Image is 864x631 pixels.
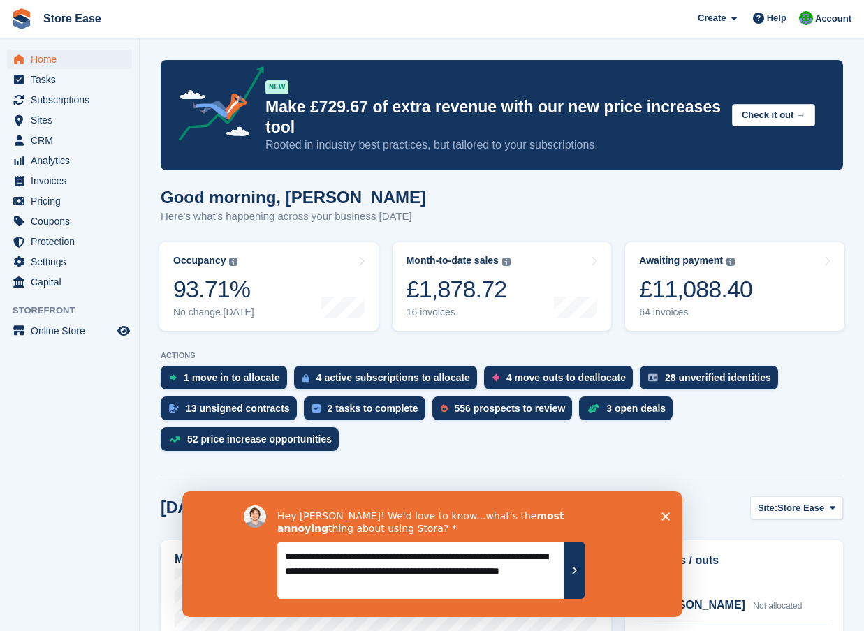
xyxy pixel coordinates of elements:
button: Site: Store Ease [750,496,843,519]
a: 13 unsigned contracts [161,396,304,427]
p: ACTIONS [161,351,843,360]
span: Pricing [31,191,115,211]
div: [DATE] [638,577,830,590]
a: menu [7,321,132,341]
a: Store Ease [38,7,107,30]
span: CRM [31,131,115,150]
div: £1,878.72 [407,275,511,304]
span: Analytics [31,151,115,170]
p: Here's what's happening across your business [DATE] [161,209,426,225]
img: move_ins_to_allocate_icon-fdf77a2bb77ea45bf5b3d319d69a93e2d87916cf1d5bf7949dd705db3b84f3ca.svg [169,373,177,382]
span: Store Ease [777,501,824,515]
a: Awaiting payment £11,088.40 64 invoices [625,242,844,331]
span: Home [31,50,115,69]
span: [PERSON_NAME] [652,599,745,611]
div: 52 price increase opportunities [187,433,332,445]
div: 556 prospects to review [455,403,566,414]
a: menu [7,232,132,251]
a: menu [7,70,132,89]
div: 16 invoices [407,306,511,318]
img: prospect-51fa495bee0391a8d652442698ab0144808aea92771e9ea1ae160a38d050c398.svg [441,404,448,413]
img: active_subscription_to_allocate_icon-d502201f5373d7db506a760aba3b589e785aa758c864c3986d89f69b8ff3... [302,373,309,383]
a: menu [7,110,132,130]
img: price_increase_opportunities-93ffe204e8149a01c8c9dc8f82e8f89637d9d84a8eef4429ea346261dce0b2c0.svg [169,436,180,443]
span: Sites [31,110,115,130]
img: verify_identity-adf6edd0f0f0b5bbfe63781bf79b02c33cf7c696d77639b501bdc392416b5a36.svg [648,373,658,382]
img: move_outs_to_deallocate_icon-f764333ba52eb49d3ac5e1228854f67142a1ed5810a6f6cc68b1a99e826820c5.svg [492,373,499,382]
div: 4 active subscriptions to allocate [316,372,470,383]
img: price-adjustments-announcement-icon-8257ccfd72463d97f412b2fc003d46551f7dbcb40ab6d574587a9cd5c0d94... [167,66,265,146]
span: Site: [758,501,777,515]
p: Rooted in industry best practices, but tailored to your subscriptions. [265,138,721,153]
div: Awaiting payment [639,255,723,267]
div: £11,088.40 [639,275,752,304]
a: 2 tasks to complete [304,396,432,427]
img: icon-info-grey-7440780725fd019a000dd9b08b2336e03edf1995a4989e88bcd33f0948082b44.svg [229,258,237,266]
h2: Map [175,553,197,565]
div: 1 move in to allocate [184,372,280,383]
div: 2 tasks to complete [328,403,418,414]
a: menu [7,90,132,110]
a: menu [7,252,132,272]
div: 4 move outs to deallocate [506,372,626,383]
a: 1 move in to allocate [161,366,294,396]
span: Create [698,11,726,25]
span: Coupons [31,211,115,231]
h1: Good morning, [PERSON_NAME] [161,188,426,207]
a: menu [7,50,132,69]
a: 52 price increase opportunities [161,427,346,458]
span: Help [767,11,786,25]
a: 3 open deals [579,396,680,427]
div: Month-to-date sales [407,255,499,267]
a: 4 move outs to deallocate [484,366,640,396]
img: contract_signature_icon-13c848040528278c33f63329250d36e43548de30e8caae1d1a13099fd9432cc5.svg [169,404,179,413]
a: [PERSON_NAME] Not allocated [638,597,803,615]
div: 93.71% [173,275,254,304]
span: Online Store [31,321,115,341]
button: Check it out → [732,104,815,127]
div: 64 invoices [639,306,752,318]
h2: Move ins / outs [638,552,830,569]
img: icon-info-grey-7440780725fd019a000dd9b08b2336e03edf1995a4989e88bcd33f0948082b44.svg [502,258,511,266]
span: Protection [31,232,115,251]
a: 4 active subscriptions to allocate [294,366,484,396]
span: Tasks [31,70,115,89]
div: No change [DATE] [173,306,254,318]
span: Account [815,12,851,26]
div: 28 unverified identities [665,372,771,383]
div: Occupancy [173,255,226,267]
a: menu [7,131,132,150]
a: Month-to-date sales £1,878.72 16 invoices [393,242,612,331]
div: 3 open deals [606,403,666,414]
h2: [DATE] in Store Ease [161,498,320,517]
img: task-75834270c22a3079a89374b754ae025e5fb1db73e45f91037f5363f120a921f8.svg [312,404,321,413]
img: Neal Smitheringale [799,11,813,25]
span: Invoices [31,171,115,191]
img: deal-1b604bf984904fb50ccaf53a9ad4b4a5d6e5aea283cecdc64d6e3604feb123c2.svg [587,403,599,413]
img: stora-icon-8386f47178a22dfd0bd8f6a31ec36ba5ce8667c1dd55bd0f319d3a0aa187defe.svg [11,8,32,29]
a: Occupancy 93.71% No change [DATE] [159,242,379,331]
a: 28 unverified identities [640,366,785,396]
span: Settings [31,252,115,272]
p: Make £729.67 of extra revenue with our new price increases tool [265,97,721,138]
span: Storefront [13,304,139,318]
span: Subscriptions [31,90,115,110]
a: menu [7,191,132,211]
a: menu [7,171,132,191]
iframe: Survey by David from Stora [182,491,682,617]
a: 556 prospects to review [432,396,580,427]
a: Preview store [115,322,132,339]
img: icon-info-grey-7440780725fd019a000dd9b08b2336e03edf1995a4989e88bcd33f0948082b44.svg [726,258,735,266]
a: menu [7,151,132,170]
div: NEW [265,80,288,94]
div: 13 unsigned contracts [186,403,290,414]
a: menu [7,272,132,292]
a: menu [7,211,132,231]
span: Capital [31,272,115,292]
